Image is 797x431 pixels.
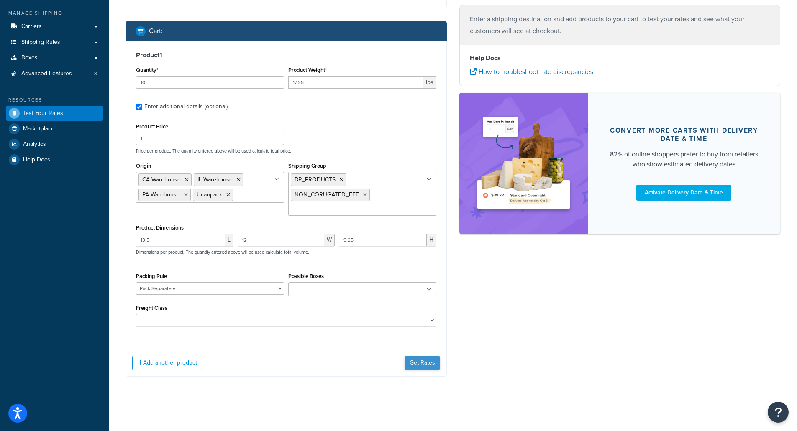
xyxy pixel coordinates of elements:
[6,19,103,34] a: Carriers
[405,356,440,370] button: Get Rates
[136,305,167,311] label: Freight Class
[136,163,151,169] label: Origin
[470,67,593,77] a: How to troubleshoot rate discrepancies
[149,27,163,35] h2: Cart :
[132,356,202,370] button: Add another product
[6,97,103,104] div: Resources
[94,70,97,77] span: 3
[142,190,180,199] span: PA Warehouse
[288,76,423,89] input: 0.00
[608,149,761,169] div: 82% of online shoppers prefer to buy from retailers who show estimated delivery dates
[768,402,789,423] button: Open Resource Center
[142,175,181,184] span: CA Warehouse
[423,76,436,89] span: lbs
[21,54,38,61] span: Boxes
[197,190,222,199] span: Ucanpack
[134,249,309,255] p: Dimensions per product. The quantity entered above will be used calculate total volume.
[136,224,184,231] label: Product Dimensions
[608,126,761,143] div: Convert more carts with delivery date & time
[23,110,63,117] span: Test Your Rates
[288,163,326,169] label: Shipping Group
[295,190,359,199] span: NON_CORUGATED_FEE
[136,67,158,73] label: Quantity*
[21,39,60,46] span: Shipping Rules
[144,101,228,112] div: Enter additional details (optional)
[21,23,42,30] span: Carriers
[136,273,167,279] label: Packing Rule
[427,234,436,246] span: H
[636,185,731,201] a: Activate Delivery Date & Time
[23,141,46,148] span: Analytics
[6,137,103,152] a: Analytics
[225,234,233,246] span: L
[470,53,770,63] h4: Help Docs
[6,106,103,121] a: Test Your Rates
[136,76,284,89] input: 0.0
[6,121,103,136] a: Marketplace
[470,13,770,37] p: Enter a shipping destination and add products to your cart to test your rates and see what your c...
[6,35,103,50] a: Shipping Rules
[136,104,142,110] input: Enter additional details (optional)
[295,175,336,184] span: BP_PRODUCTS
[136,123,168,130] label: Product Price
[6,66,103,82] a: Advanced Features3
[6,10,103,17] div: Manage Shipping
[288,273,324,279] label: Possible Boxes
[6,152,103,167] a: Help Docs
[197,175,233,184] span: IL Warehouse
[6,66,103,82] li: Advanced Features
[6,50,103,66] a: Boxes
[134,148,438,154] p: Price per product. The quantity entered above will be used calculate total price.
[136,51,436,59] h3: Product 1
[288,67,327,73] label: Product Weight*
[472,105,575,222] img: feature-image-ddt-36eae7f7280da8017bfb280eaccd9c446f90b1fe08728e4019434db127062ab4.png
[23,156,50,163] span: Help Docs
[324,234,335,246] span: W
[23,125,54,133] span: Marketplace
[21,70,72,77] span: Advanced Features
